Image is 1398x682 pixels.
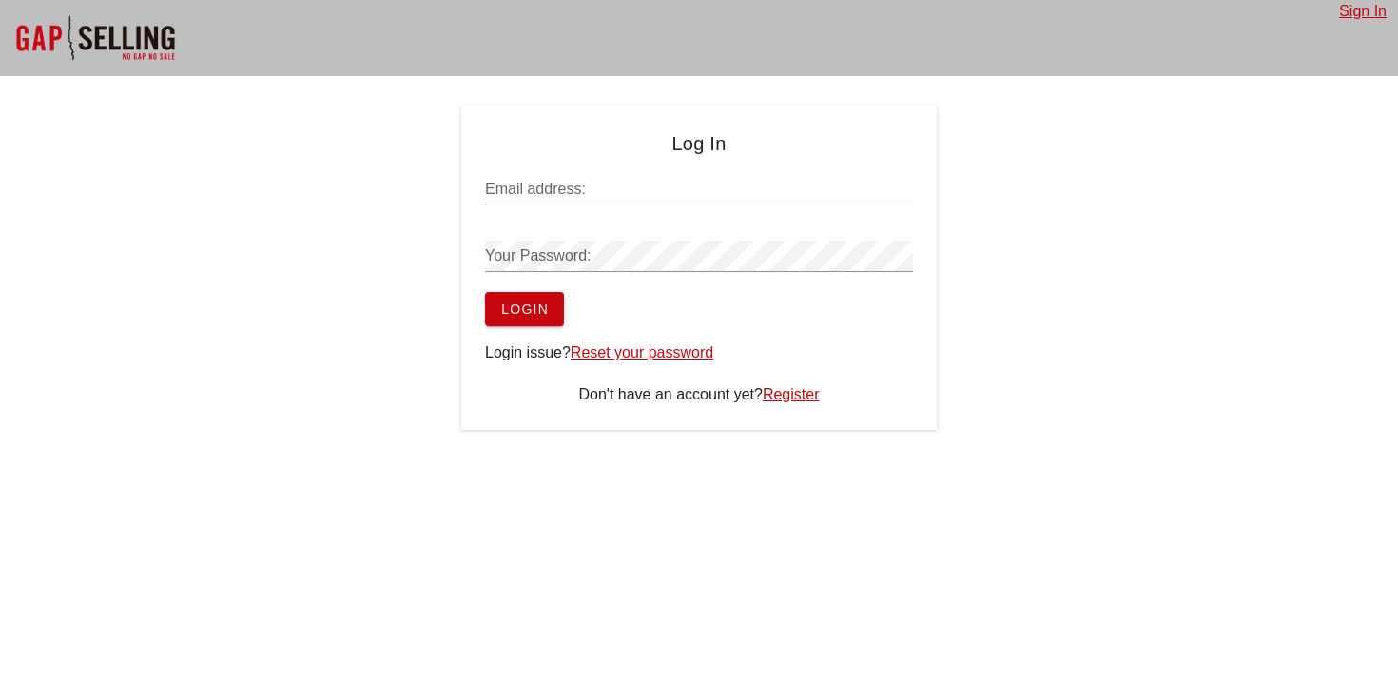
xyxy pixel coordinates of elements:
a: Sign In [1339,3,1387,19]
h4: Log In [485,128,913,159]
span: Login [500,302,549,317]
div: Don't have an account yet? [485,383,913,406]
a: Reset your password [571,344,713,360]
div: Login issue? [485,341,913,364]
a: Register [763,386,820,402]
button: Login [485,292,564,326]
